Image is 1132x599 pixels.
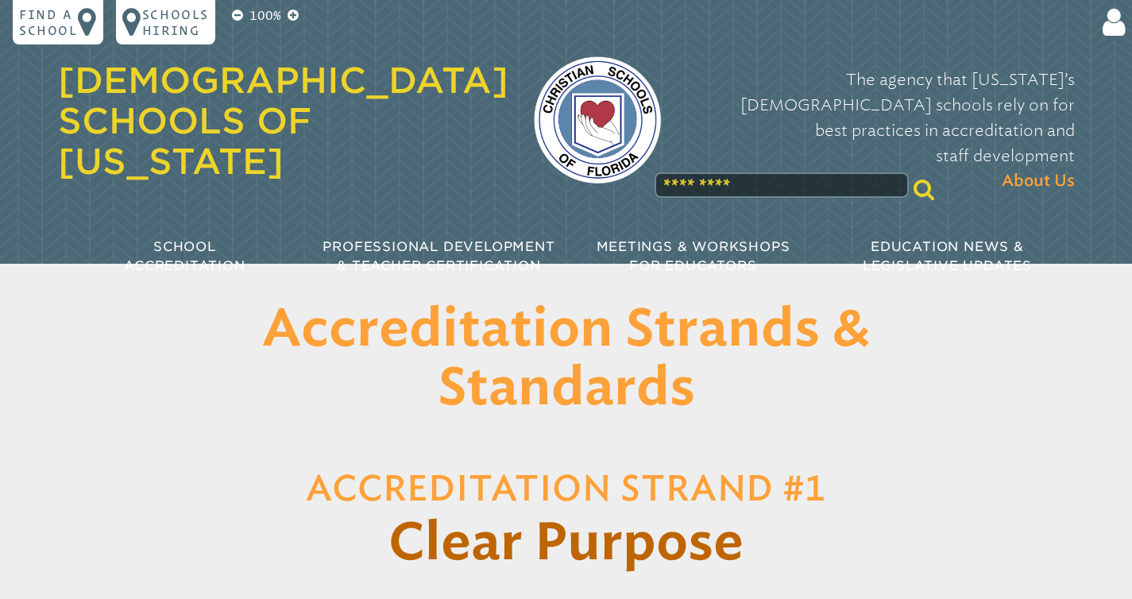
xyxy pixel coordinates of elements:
[686,67,1075,194] p: The agency that [US_STATE]’s [DEMOGRAPHIC_DATA] schools rely on for best practices in accreditati...
[246,6,284,25] p: 100%
[323,239,554,273] span: Professional Development & Teacher Certification
[1002,168,1075,194] span: About Us
[142,6,209,38] p: Schools Hiring
[262,305,870,415] span: Accreditation Strands & Standards
[863,239,1032,273] span: Education News & Legislative Updates
[124,239,245,273] span: School Accreditation
[534,56,661,184] img: csf-logo-web-colors.png
[58,60,508,182] a: [DEMOGRAPHIC_DATA] Schools of [US_STATE]
[388,519,744,570] span: Clear Purpose
[597,239,790,273] span: Meetings & Workshops for Educators
[19,6,78,38] p: Find a school
[306,473,825,508] span: Accreditation Strand #1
